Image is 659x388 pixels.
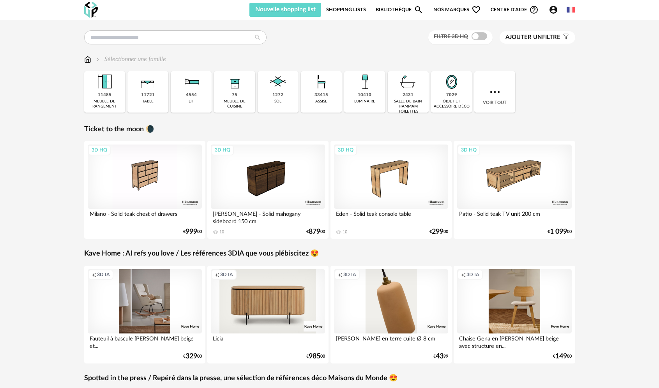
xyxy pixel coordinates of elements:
[500,31,575,44] button: Ajouter unfiltre Filter icon
[97,272,110,278] span: 3D IA
[454,141,575,239] a: 3D HQ Patio - Solid teak TV unit 200 cm €1 09900
[390,99,426,114] div: salle de bain hammam toilettes
[472,5,481,14] span: Heart Outline icon
[553,354,572,359] div: € 00
[414,5,423,14] span: Magnify icon
[95,55,166,64] div: Sélectionner une famille
[549,5,562,14] span: Account Circle icon
[220,272,233,278] span: 3D IA
[354,99,375,104] div: luminaire
[555,354,567,359] span: 149
[207,266,329,363] a: Creation icon 3D IA Licia €98500
[398,71,419,92] img: Salle%20de%20bain.png
[137,71,158,92] img: Table.png
[560,34,569,41] span: Filter icon
[84,55,91,64] img: svg+xml;base64,PHN2ZyB3aWR0aD0iMTYiIGhlaWdodD0iMTciIHZpZXdCb3g9IjAgMCAxNiAxNyIgZmlsbD0ibm9uZSIgeG...
[505,34,560,41] span: filtre
[548,229,572,235] div: € 00
[466,272,479,278] span: 3D IA
[211,209,325,224] div: [PERSON_NAME] - Solid mahogany sideboard 150 cm
[84,2,98,18] img: OXP
[474,71,515,113] div: Voir tout
[92,272,96,278] span: Creation icon
[491,5,539,14] span: Centre d'aideHelp Circle Outline icon
[436,354,443,359] span: 43
[84,249,319,258] a: Kave Home : AI refs you love / Les références 3DIA que vous plébiscitez 😍
[429,229,448,235] div: € 00
[314,92,328,98] div: 33415
[219,229,224,235] div: 10
[211,145,234,155] div: 3D HQ
[311,71,332,92] img: Assise.png
[98,92,111,98] div: 11485
[326,3,366,17] a: Shopping Lists
[255,6,316,12] span: Nouvelle shopping list
[186,229,197,235] span: 999
[434,34,468,39] span: Filtre 3D HQ
[224,71,245,92] img: Rangement.png
[306,354,325,359] div: € 00
[334,209,449,224] div: Eden - Solid teak console table
[183,354,202,359] div: € 00
[454,266,575,363] a: Creation icon 3D IA Chaise Gena en [PERSON_NAME] beige avec structure en... €14900
[488,85,502,99] img: more.7b13dc1.svg
[309,354,320,359] span: 985
[186,92,197,98] div: 4554
[306,229,325,235] div: € 00
[505,34,542,40] span: Ajouter un
[95,55,101,64] img: svg+xml;base64,PHN2ZyB3aWR0aD0iMTYiIGhlaWdodD0iMTYiIHZpZXdCb3g9IjAgMCAxNiAxNiIgZmlsbD0ibm9uZSIgeG...
[232,92,237,98] div: 75
[249,3,322,17] button: Nouvelle shopping list
[441,71,462,92] img: Miroir.png
[272,92,283,98] div: 1272
[338,272,343,278] span: Creation icon
[84,141,206,239] a: 3D HQ Milano - Solid teak chest of drawers €99900
[529,5,539,14] span: Help Circle Outline icon
[343,272,356,278] span: 3D IA
[315,99,327,104] div: assise
[216,99,253,109] div: meuble de cuisine
[433,99,470,109] div: objet et accessoire déco
[432,229,443,235] span: 299
[94,71,115,92] img: Meuble%20de%20rangement.png
[309,229,320,235] span: 879
[433,354,448,359] div: € 99
[457,209,572,224] div: Patio - Solid teak TV unit 200 cm
[403,92,413,98] div: 2431
[457,333,572,349] div: Chaise Gena en [PERSON_NAME] beige avec structure en...
[88,145,111,155] div: 3D HQ
[87,99,123,109] div: meuble de rangement
[88,333,202,349] div: Fauteuil à bascule [PERSON_NAME] beige et...
[330,141,452,239] a: 3D HQ Eden - Solid teak console table 10 €29900
[84,266,206,363] a: Creation icon 3D IA Fauteuil à bascule [PERSON_NAME] beige et... €32900
[215,272,219,278] span: Creation icon
[211,333,325,349] div: Licia
[330,266,452,363] a: Creation icon 3D IA [PERSON_NAME] en terre cuite Ø 8 cm €4399
[354,71,375,92] img: Luminaire.png
[458,145,480,155] div: 3D HQ
[358,92,371,98] div: 10410
[183,229,202,235] div: € 00
[207,141,329,239] a: 3D HQ [PERSON_NAME] - Solid mahogany sideboard 150 cm 10 €87900
[186,354,197,359] span: 329
[267,71,288,92] img: Sol.png
[446,92,457,98] div: 7029
[334,145,357,155] div: 3D HQ
[334,333,449,349] div: [PERSON_NAME] en terre cuite Ø 8 cm
[567,5,575,14] img: fr
[189,99,194,104] div: lit
[142,99,154,104] div: table
[84,125,154,134] a: Ticket to the moon 🌘
[181,71,202,92] img: Literie.png
[141,92,155,98] div: 11721
[88,209,202,224] div: Milano - Solid teak chest of drawers
[84,374,398,383] a: Spotted in the press / Repéré dans la presse, une sélection de références déco Maisons du Monde 😍
[376,3,423,17] a: BibliothèqueMagnify icon
[343,229,347,235] div: 10
[549,5,558,14] span: Account Circle icon
[433,3,481,17] span: Nos marques
[274,99,281,104] div: sol
[461,272,466,278] span: Creation icon
[550,229,567,235] span: 1 099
